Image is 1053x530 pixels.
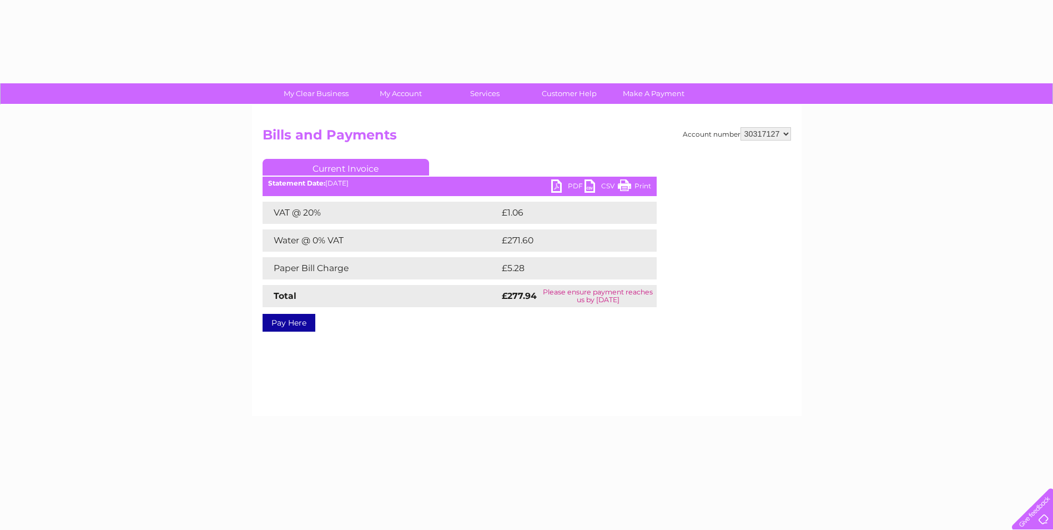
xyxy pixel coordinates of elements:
[263,229,499,252] td: Water @ 0% VAT
[263,257,499,279] td: Paper Bill Charge
[355,83,446,104] a: My Account
[540,285,656,307] td: Please ensure payment reaches us by [DATE]
[270,83,362,104] a: My Clear Business
[268,179,325,187] b: Statement Date:
[499,229,636,252] td: £271.60
[683,127,791,141] div: Account number
[523,83,615,104] a: Customer Help
[263,159,429,176] a: Current Invoice
[551,179,585,196] a: PDF
[439,83,531,104] a: Services
[263,179,657,187] div: [DATE]
[499,202,630,224] td: £1.06
[499,257,631,279] td: £5.28
[263,202,499,224] td: VAT @ 20%
[608,83,699,104] a: Make A Payment
[263,127,791,148] h2: Bills and Payments
[618,179,651,196] a: Print
[585,179,618,196] a: CSV
[502,291,537,301] strong: £277.94
[263,314,315,332] a: Pay Here
[274,291,296,301] strong: Total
